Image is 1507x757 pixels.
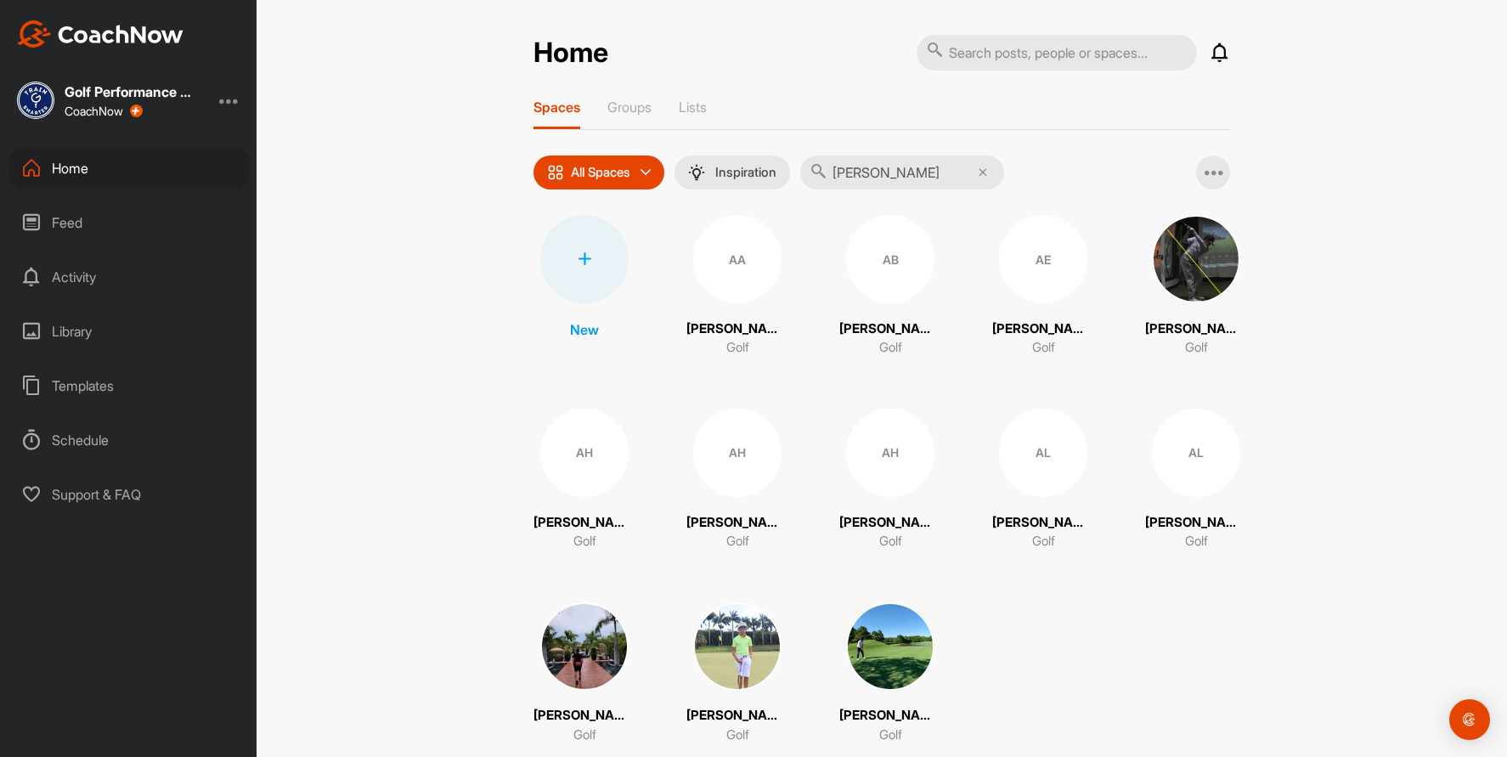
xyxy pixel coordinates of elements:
a: AE[PERSON_NAME]Golf [992,215,1094,358]
img: square_b5419439535abda20e2411a71f408773.jpg [846,602,934,691]
div: AB [846,215,934,303]
p: Golf [1032,338,1055,358]
p: [PERSON_NAME] [533,706,635,726]
p: [PERSON_NAME] [533,513,635,533]
div: AA [693,215,782,303]
input: Search... [800,155,1004,189]
div: Support & FAQ [9,473,249,516]
img: square_aa51a67e7ec7d077b0d5fbf3721efbb1.jpg [17,82,54,119]
p: Lists [679,99,707,116]
a: [PERSON_NAME]Golf [839,602,941,745]
input: Search posts, people or spaces... [917,35,1197,71]
img: square_5c43d09e2919abed031b829e92d34d61.jpg [693,602,782,691]
div: Library [9,310,249,353]
p: All Spaces [571,166,630,179]
div: Templates [9,364,249,407]
a: AH[PERSON_NAME]Golf [533,409,635,551]
p: Golf [726,532,749,551]
p: Golf [573,532,596,551]
div: Schedule [9,419,249,461]
p: [PERSON_NAME] [992,319,1094,339]
p: Golf [726,726,749,745]
p: Golf [726,338,749,358]
p: [PERSON_NAME] [686,706,788,726]
a: AA[PERSON_NAME]Golf [686,215,788,358]
a: [PERSON_NAME]Golf [533,602,635,745]
p: Groups [607,99,652,116]
img: menuIcon [688,164,705,181]
p: Golf [1185,532,1208,551]
div: Home [9,147,249,189]
a: AH[PERSON_NAME]Golf [839,409,941,551]
a: AH[PERSON_NAME]Golf [686,409,788,551]
div: Golf Performance Group [65,85,200,99]
a: AL[PERSON_NAME]Golf [1145,409,1247,551]
p: [PERSON_NAME] [839,706,941,726]
img: square_b907412a67b42db1afec615967b1d361.jpg [1152,215,1240,303]
div: AL [999,409,1087,497]
p: Spaces [533,99,580,116]
h2: Home [533,37,608,70]
p: [PERSON_NAME] [1145,319,1247,339]
p: [PERSON_NAME] [839,319,941,339]
div: AH [846,409,934,497]
p: [PERSON_NAME] [992,513,1094,533]
p: Golf [1032,532,1055,551]
a: AL[PERSON_NAME]Golf [992,409,1094,551]
p: [PERSON_NAME] [839,513,941,533]
div: Activity [9,256,249,298]
div: AH [540,409,629,497]
p: Golf [879,338,902,358]
p: [PERSON_NAME] [686,319,788,339]
div: CoachNow [65,105,143,118]
img: CoachNow [17,20,183,48]
a: AB[PERSON_NAME]Golf [839,215,941,358]
a: [PERSON_NAME]Golf [686,602,788,745]
p: Inspiration [715,166,776,179]
a: [PERSON_NAME]Golf [1145,215,1247,358]
p: Golf [879,532,902,551]
div: Feed [9,201,249,244]
p: Golf [879,726,902,745]
div: AE [999,215,1087,303]
p: Golf [573,726,596,745]
div: Open Intercom Messenger [1449,699,1490,740]
img: icon [547,164,564,181]
p: Golf [1185,338,1208,358]
div: AH [693,409,782,497]
p: [PERSON_NAME] [686,513,788,533]
p: [PERSON_NAME] [1145,513,1247,533]
div: AL [1152,409,1240,497]
img: square_dc6f09fb83573f2a2a9c000ca0aefd72.jpg [540,602,629,691]
p: New [570,319,599,340]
